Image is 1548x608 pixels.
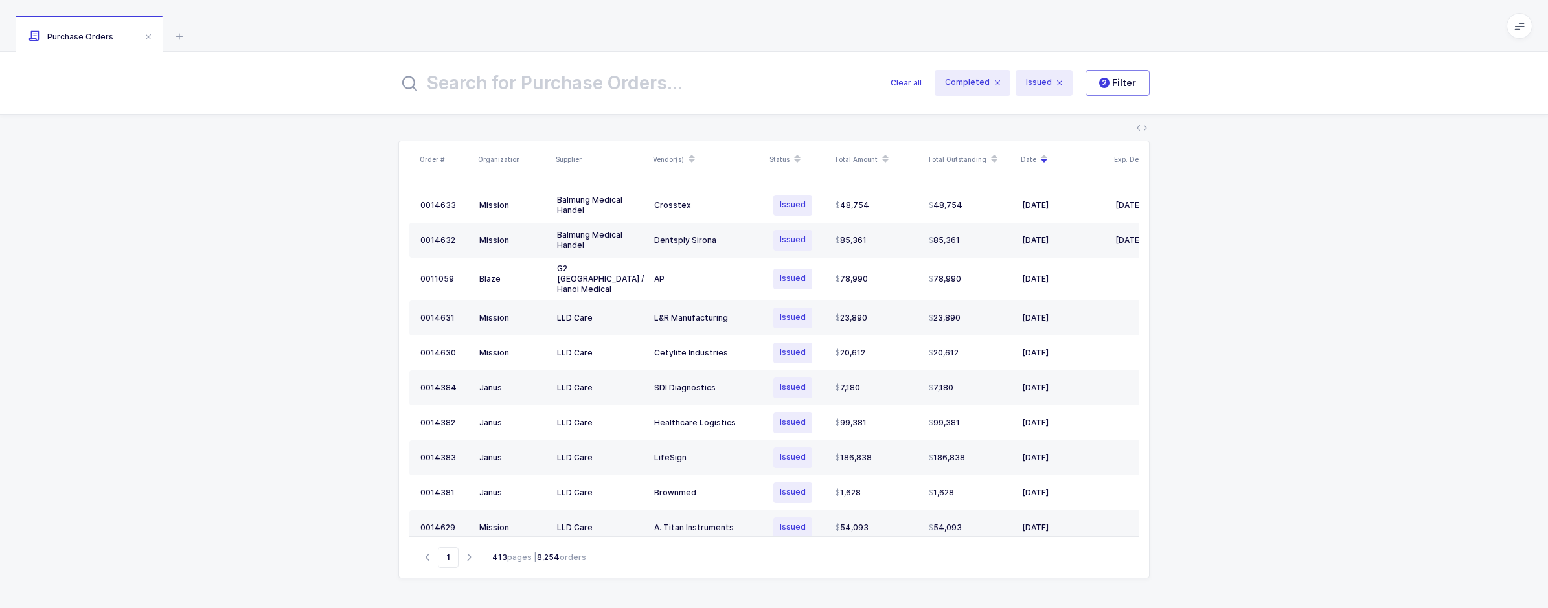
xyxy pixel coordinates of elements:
[891,67,922,98] button: Clear all
[492,552,507,562] b: 413
[537,552,560,562] b: 8,254
[1086,70,1150,96] button: 2Filter
[1016,70,1073,96] span: Issued
[891,76,922,89] span: Clear all
[1099,76,1136,89] span: Filter
[438,547,459,568] span: Go to
[492,552,586,563] div: pages | orders
[935,70,1010,96] span: Completed
[28,32,113,41] span: Purchase Orders
[1099,78,1110,88] sup: 2
[398,67,875,98] input: Search for Purchase Orders...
